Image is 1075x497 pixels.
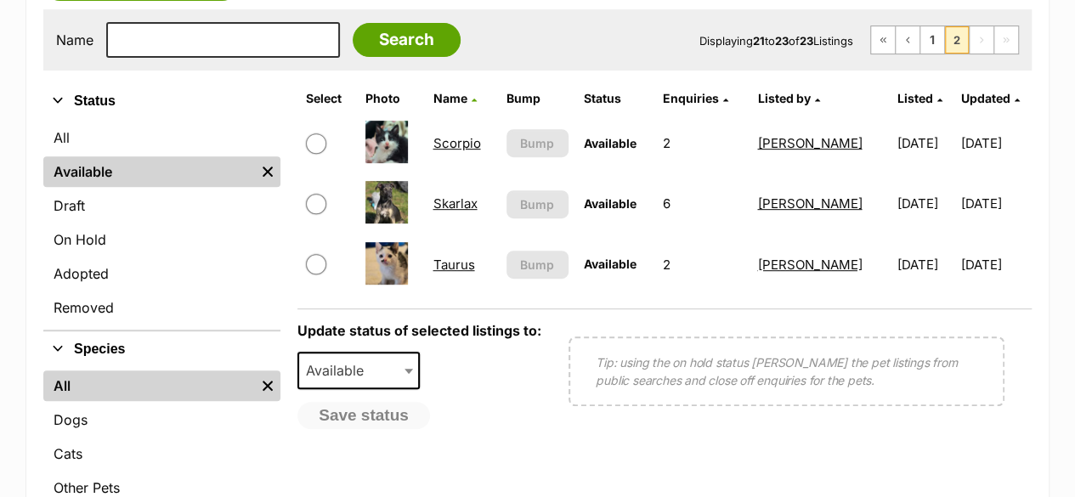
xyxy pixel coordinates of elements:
[891,235,959,294] td: [DATE]
[961,114,1030,172] td: [DATE]
[297,322,541,339] label: Update status of selected listings to:
[656,114,749,172] td: 2
[961,91,1020,105] a: Updated
[757,135,862,151] a: [PERSON_NAME]
[920,26,944,54] a: Page 1
[945,26,969,54] span: Page 2
[297,402,430,429] button: Save status
[56,32,93,48] label: Name
[897,91,933,105] span: Listed
[43,224,280,255] a: On Hold
[891,174,959,233] td: [DATE]
[43,119,280,330] div: Status
[961,235,1030,294] td: [DATE]
[353,23,461,57] input: Search
[896,26,919,54] a: Previous page
[757,91,810,105] span: Listed by
[43,156,255,187] a: Available
[699,34,853,48] span: Displaying to of Listings
[757,91,819,105] a: Listed by
[961,91,1010,105] span: Updated
[299,85,357,112] th: Select
[970,26,993,54] span: Next page
[663,91,728,105] a: Enquiries
[506,251,569,279] button: Bump
[43,292,280,323] a: Removed
[520,134,554,152] span: Bump
[43,258,280,289] a: Adopted
[500,85,575,112] th: Bump
[994,26,1018,54] span: Last page
[520,256,554,274] span: Bump
[656,174,749,233] td: 6
[43,404,280,435] a: Dogs
[870,25,1019,54] nav: Pagination
[255,156,280,187] a: Remove filter
[359,85,424,112] th: Photo
[577,85,654,112] th: Status
[255,370,280,401] a: Remove filter
[757,257,862,273] a: [PERSON_NAME]
[800,34,813,48] strong: 23
[297,352,420,389] span: Available
[584,136,637,150] span: Available
[506,129,569,157] button: Bump
[520,195,554,213] span: Bump
[506,190,569,218] button: Bump
[871,26,895,54] a: First page
[433,91,467,105] span: Name
[891,114,959,172] td: [DATE]
[596,353,977,389] p: Tip: using the on hold status [PERSON_NAME] the pet listings from public searches and close off e...
[433,91,476,105] a: Name
[43,122,280,153] a: All
[43,338,280,360] button: Species
[43,370,255,401] a: All
[897,91,942,105] a: Listed
[584,257,637,271] span: Available
[433,135,480,151] a: Scorpio
[43,190,280,221] a: Draft
[43,90,280,112] button: Status
[753,34,765,48] strong: 21
[961,174,1030,233] td: [DATE]
[433,195,477,212] a: Skarlax
[433,257,474,273] a: Taurus
[656,235,749,294] td: 2
[663,91,719,105] span: translation missing: en.admin.listings.index.attributes.enquiries
[584,196,637,211] span: Available
[43,438,280,469] a: Cats
[757,195,862,212] a: [PERSON_NAME]
[299,359,381,382] span: Available
[775,34,789,48] strong: 23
